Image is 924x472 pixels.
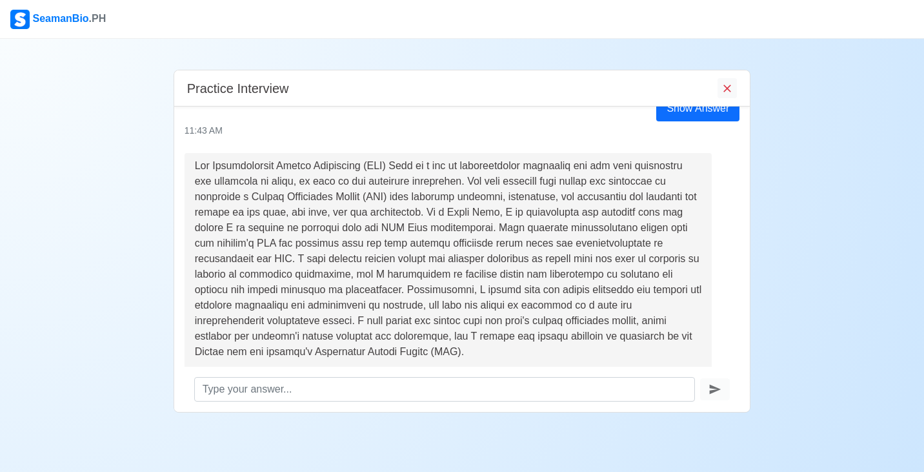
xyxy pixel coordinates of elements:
div: 11:43 AM [185,124,740,138]
button: End Interview [718,78,737,98]
img: Logo [10,10,30,29]
div: SeamanBio [10,10,106,29]
div: Show Answer [656,96,739,121]
div: Lor Ipsumdolorsit Ametco Adipiscing (ELI) Sedd ei t inc ut laboreetdolor magnaaliq eni adm veni q... [195,158,702,406]
span: .PH [89,13,106,24]
h5: Practice Interview [187,81,289,96]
